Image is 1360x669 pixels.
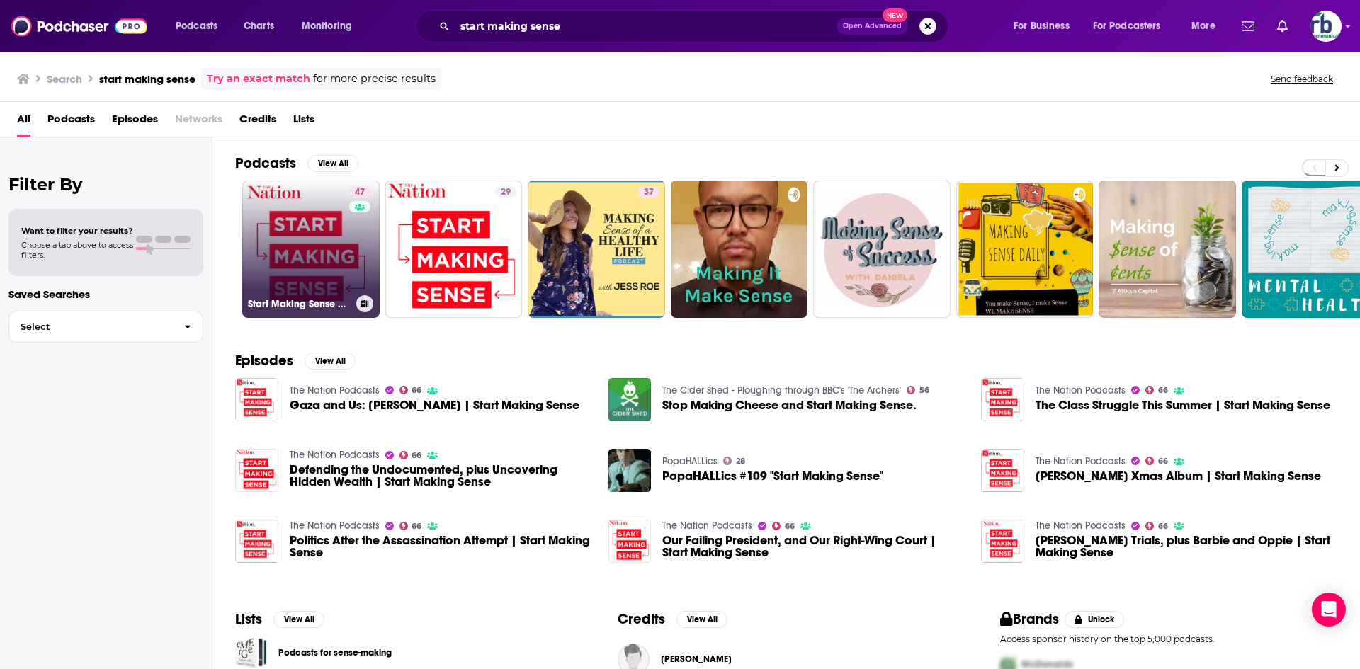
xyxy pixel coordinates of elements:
button: open menu [1004,15,1087,38]
span: Lists [293,108,314,137]
a: Stop Making Cheese and Start Making Sense. [662,399,917,411]
a: The Cider Shed - Ploughing through BBC's 'The Archers' [662,384,901,396]
a: Gaza and Us: Amy Wilentz | Start Making Sense [290,399,579,411]
div: Search podcasts, credits, & more... [429,10,962,42]
a: Episodes [112,108,158,137]
a: ListsView All [235,610,324,628]
button: Unlock [1065,611,1125,628]
a: The Nation Podcasts [290,449,380,461]
a: 66 [399,386,422,394]
a: 28 [723,457,745,465]
a: Defending the Undocumented, plus Uncovering Hidden Wealth | Start Making Sense [235,449,278,492]
span: 66 [785,523,795,530]
a: Podcasts for sense-making [278,645,392,661]
a: PopaHALLics [662,455,718,467]
span: 37 [644,185,654,200]
img: The Class Struggle This Summer | Start Making Sense [981,378,1024,421]
a: PopaHALLics #109 "Start Making Sense" [608,449,652,492]
a: The Nation Podcasts [290,520,380,532]
button: open menu [1084,15,1181,38]
img: Our Failing President, and Our Right-Wing Court | Start Making Sense [608,520,652,563]
img: Bob Dylan's Xmas Album | Start Making Sense [981,449,1024,492]
a: Charts [234,15,283,38]
a: 29 [385,181,523,318]
a: 66 [399,522,422,530]
span: Charts [244,16,274,36]
a: Try an exact match [207,71,310,87]
span: 47 [355,185,365,200]
h3: Start Making Sense with [PERSON_NAME] [248,298,351,310]
span: 56 [919,387,929,394]
a: 66 [399,451,422,459]
h2: Lists [235,610,262,628]
img: Politics After the Assassination Attempt | Start Making Sense [235,520,278,563]
span: [PERSON_NAME] Trials, plus Barbie and Oppie | Start Making Sense [1036,534,1337,559]
img: Podchaser - Follow, Share and Rate Podcasts [11,13,147,40]
h3: start making sense [99,72,195,86]
h3: Search [47,72,82,86]
span: 66 [412,452,421,459]
a: Show notifications dropdown [1271,14,1293,38]
a: Our Failing President, and Our Right-Wing Court | Start Making Sense [662,534,964,559]
a: 66 [1145,386,1168,394]
a: CreditsView All [618,610,727,628]
span: More [1191,16,1215,36]
h2: Podcasts [235,154,296,172]
span: Podcasts [47,108,95,137]
h2: Brands [1000,610,1059,628]
a: 66 [1145,522,1168,530]
span: Want to filter your results? [21,226,133,236]
a: Trump’s Trials, plus Barbie and Oppie | Start Making Sense [981,520,1024,563]
span: Gaza and Us: [PERSON_NAME] | Start Making Sense [290,399,579,411]
span: 28 [736,458,745,464]
span: for more precise results [313,71,436,87]
span: The Class Struggle This Summer | Start Making Sense [1036,399,1330,411]
span: Networks [175,108,222,137]
input: Search podcasts, credits, & more... [455,15,837,38]
a: The Nation Podcasts [1036,384,1126,396]
a: Politics After the Assassination Attempt | Start Making Sense [290,534,591,559]
h2: Filter By [8,174,203,195]
a: The Nation Podcasts [1036,455,1126,467]
button: View All [307,155,358,172]
a: 29 [495,186,516,198]
span: New [883,8,908,22]
span: Select [9,322,173,331]
a: The Nation Podcasts [1036,520,1126,532]
img: Gaza and Us: Amy Wilentz | Start Making Sense [235,378,278,421]
span: For Podcasters [1093,16,1161,36]
a: PodcastsView All [235,154,358,172]
img: Stop Making Cheese and Start Making Sense. [608,378,652,421]
span: 66 [1158,387,1168,394]
a: Trump’s Trials, plus Barbie and Oppie | Start Making Sense [1036,534,1337,559]
p: Access sponsor history on the top 5,000 podcasts. [1000,634,1337,644]
span: 66 [1158,458,1168,464]
a: 37 [638,186,659,198]
a: 56 [907,386,929,394]
span: 66 [1158,523,1168,530]
span: Choose a tab above to access filters. [21,240,133,260]
button: open menu [292,15,370,38]
h2: Episodes [235,352,293,370]
a: Defending the Undocumented, plus Uncovering Hidden Wealth | Start Making Sense [290,464,591,488]
span: [PERSON_NAME] [661,653,732,665]
button: Show profile menu [1310,11,1342,42]
h2: Credits [618,610,665,628]
img: User Profile [1310,11,1342,42]
span: [PERSON_NAME] Xmas Album | Start Making Sense [1036,470,1321,482]
a: 47Start Making Sense with [PERSON_NAME] [242,181,380,318]
a: Credits [239,108,276,137]
button: open menu [166,15,236,38]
